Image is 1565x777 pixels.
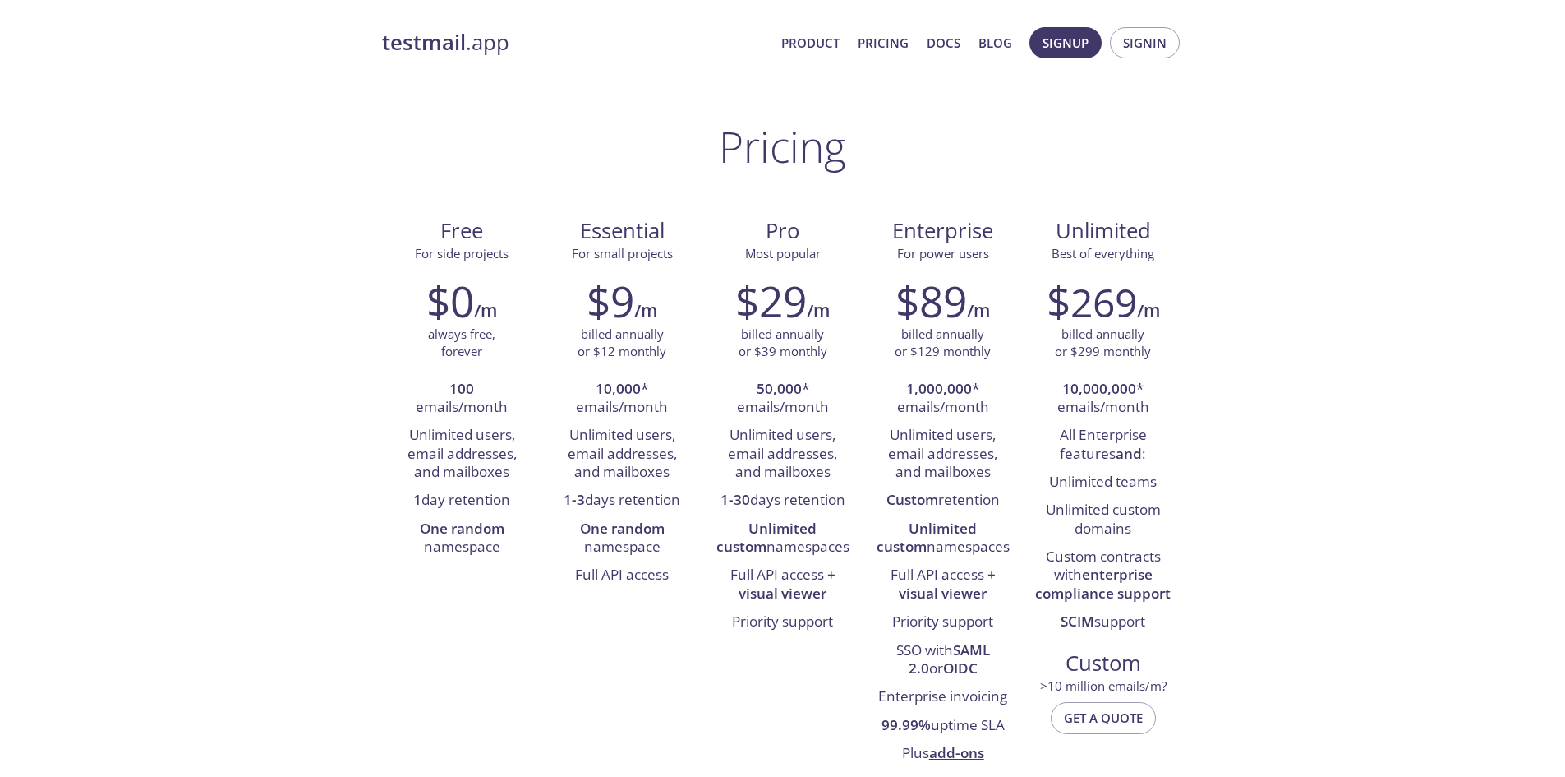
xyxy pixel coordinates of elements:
[634,297,657,325] h6: /m
[715,422,850,487] li: Unlimited users, email addresses, and mailboxes
[739,584,826,603] strong: visual viewer
[875,516,1010,562] li: namespaces
[943,659,978,678] strong: OIDC
[875,712,1010,740] li: uptime SLA
[715,487,850,515] li: days retention
[881,715,931,734] strong: 99.99%
[394,422,530,487] li: Unlimited users, email addresses, and mailboxes
[735,276,807,326] h2: $29
[897,245,989,261] span: For power users
[716,519,817,556] strong: Unlimited custom
[1035,469,1171,497] li: Unlimited teams
[555,516,690,562] li: namespace
[1035,497,1171,543] li: Unlimited custom domains
[978,32,1012,53] a: Blog
[1043,32,1089,53] span: Signup
[1035,376,1171,423] li: * emails/month
[895,326,991,361] p: billed annually or $129 monthly
[413,490,421,509] strong: 1
[1055,326,1151,361] p: billed annually or $299 monthly
[875,422,1010,487] li: Unlimited users, email addresses, and mailboxes
[807,297,830,325] h6: /m
[564,490,585,509] strong: 1-3
[719,122,846,171] h1: Pricing
[967,297,990,325] h6: /m
[1110,27,1180,58] button: Signin
[596,379,641,398] strong: 10,000
[715,608,850,636] li: Priority support
[875,487,1010,515] li: retention
[876,217,1010,245] span: Enterprise
[428,326,495,361] p: always free, forever
[875,376,1010,423] li: * emails/month
[555,487,690,515] li: days retention
[555,217,689,245] span: Essential
[382,29,768,57] a: testmail.app
[1062,379,1136,398] strong: 10,000,000
[555,422,690,487] li: Unlimited users, email addresses, and mailboxes
[394,516,530,562] li: namespace
[1056,216,1151,245] span: Unlimited
[555,376,690,423] li: * emails/month
[739,326,827,361] p: billed annually or $39 monthly
[1116,444,1142,463] strong: and
[415,245,509,261] span: For side projects
[1035,608,1171,636] li: support
[875,562,1010,608] li: Full API access +
[1052,245,1154,261] span: Best of everything
[1029,27,1102,58] button: Signup
[715,376,850,423] li: * emails/month
[886,490,938,509] strong: Custom
[1036,650,1170,678] span: Custom
[474,297,497,325] h6: /m
[906,379,972,398] strong: 1,000,000
[572,245,673,261] span: For small projects
[899,584,987,603] strong: visual viewer
[578,326,666,361] p: billed annually or $12 monthly
[909,641,990,678] strong: SAML 2.0
[745,245,821,261] span: Most popular
[781,32,840,53] a: Product
[1047,276,1137,326] h2: $
[875,683,1010,711] li: Enterprise invoicing
[420,519,504,538] strong: One random
[555,562,690,590] li: Full API access
[720,490,750,509] strong: 1-30
[1137,297,1160,325] h6: /m
[394,376,530,423] li: emails/month
[1123,32,1167,53] span: Signin
[858,32,909,53] a: Pricing
[715,562,850,608] li: Full API access +
[449,379,474,398] strong: 100
[426,276,474,326] h2: $0
[875,608,1010,636] li: Priority support
[1064,707,1143,728] span: Get a quote
[895,276,967,326] h2: $89
[1035,422,1171,469] li: All Enterprise features :
[1051,702,1156,733] button: Get a quote
[1035,543,1171,608] li: Custom contracts with
[875,740,1010,768] li: Plus
[1040,678,1167,694] span: > 10 million emails/m?
[580,519,665,538] strong: One random
[1035,565,1171,602] strong: enterprise compliance support
[877,519,978,556] strong: Unlimited custom
[757,379,802,398] strong: 50,000
[382,28,466,57] strong: testmail
[927,32,960,53] a: Docs
[715,516,850,562] li: namespaces
[716,217,849,245] span: Pro
[394,487,530,515] li: day retention
[929,743,984,762] a: add-ons
[875,637,1010,684] li: SSO with or
[587,276,634,326] h2: $9
[395,217,529,245] span: Free
[1070,275,1137,329] span: 269
[1061,612,1094,631] strong: SCIM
